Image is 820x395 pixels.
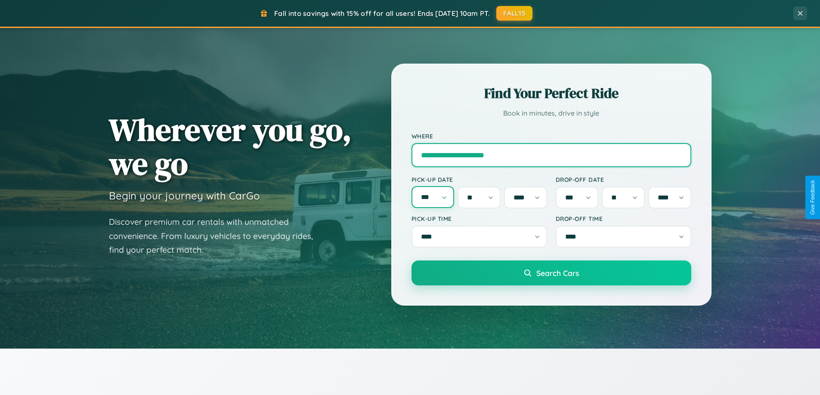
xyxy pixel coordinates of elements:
[109,189,260,202] h3: Begin your journey with CarGo
[412,84,691,103] h2: Find Your Perfect Ride
[412,132,691,140] label: Where
[810,180,816,215] div: Give Feedback
[412,176,547,183] label: Pick-up Date
[496,6,532,21] button: FALL15
[274,9,490,18] span: Fall into savings with 15% off for all users! Ends [DATE] 10am PT.
[412,215,547,222] label: Pick-up Time
[109,215,324,257] p: Discover premium car rentals with unmatched convenience. From luxury vehicles to everyday rides, ...
[536,268,579,278] span: Search Cars
[412,260,691,285] button: Search Cars
[556,176,691,183] label: Drop-off Date
[109,113,352,181] h1: Wherever you go, we go
[556,215,691,222] label: Drop-off Time
[412,107,691,119] p: Book in minutes, drive in style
